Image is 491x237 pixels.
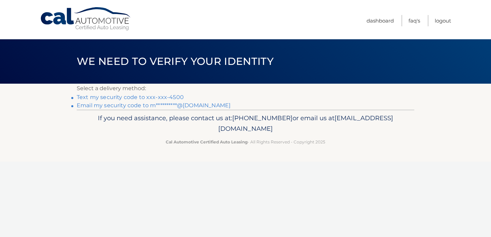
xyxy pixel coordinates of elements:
span: [PHONE_NUMBER] [232,114,293,122]
p: Select a delivery method: [77,84,414,93]
p: If you need assistance, please contact us at: or email us at [81,113,410,135]
p: - All Rights Reserved - Copyright 2025 [81,138,410,145]
a: Dashboard [367,15,394,26]
a: Text my security code to xxx-xxx-4500 [77,94,184,100]
strong: Cal Automotive Certified Auto Leasing [166,139,248,144]
a: Logout [435,15,451,26]
a: Cal Automotive [40,7,132,31]
a: Email my security code to m**********@[DOMAIN_NAME] [77,102,230,109]
span: We need to verify your identity [77,55,273,68]
a: FAQ's [408,15,420,26]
